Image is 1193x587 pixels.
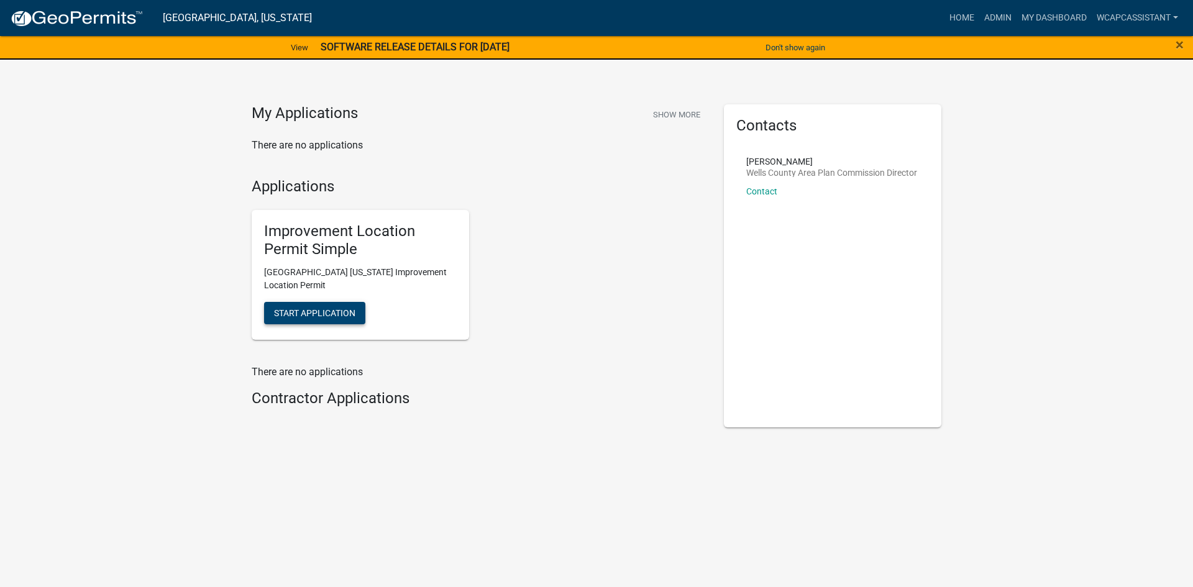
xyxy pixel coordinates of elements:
p: [GEOGRAPHIC_DATA] [US_STATE] Improvement Location Permit [264,266,457,292]
p: There are no applications [252,365,705,380]
button: Don't show again [761,37,830,58]
h4: My Applications [252,104,358,123]
wm-workflow-list-section: Applications [252,178,705,350]
h4: Contractor Applications [252,389,705,407]
a: Admin [979,6,1017,30]
p: Wells County Area Plan Commission Director [746,168,917,177]
button: Start Application [264,302,365,324]
a: My Dashboard [1017,6,1092,30]
strong: SOFTWARE RELEASE DETAILS FOR [DATE] [321,41,510,53]
wm-workflow-list-section: Contractor Applications [252,389,705,412]
button: Show More [648,104,705,125]
span: × [1176,36,1184,53]
h5: Improvement Location Permit Simple [264,222,457,258]
p: [PERSON_NAME] [746,157,917,166]
a: [GEOGRAPHIC_DATA], [US_STATE] [163,7,312,29]
button: Close [1176,37,1184,52]
a: Contact [746,186,777,196]
a: Home [944,6,979,30]
span: Start Application [274,307,355,317]
a: wcapcassistant [1092,6,1183,30]
h5: Contacts [736,117,929,135]
h4: Applications [252,178,705,196]
a: View [286,37,313,58]
p: There are no applications [252,138,705,153]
